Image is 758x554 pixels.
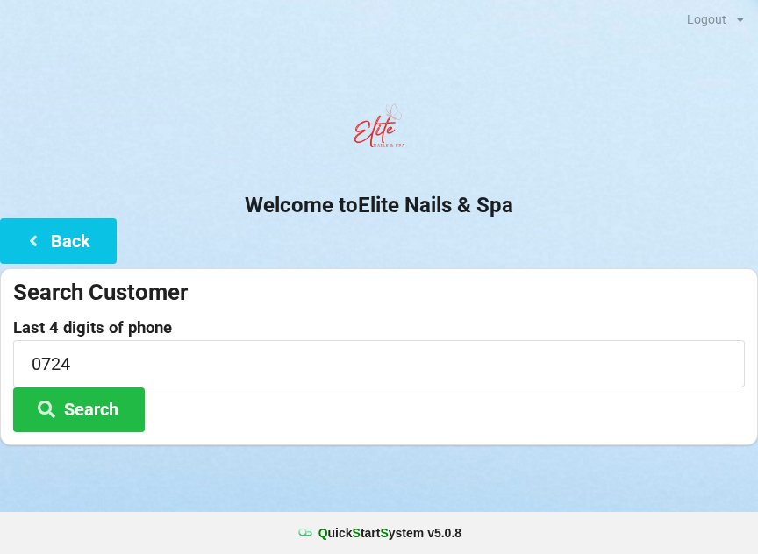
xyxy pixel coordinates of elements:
img: favicon.ico [297,524,314,542]
span: S [353,526,361,540]
img: EliteNailsSpa-Logo1.png [344,96,414,166]
input: 0000 [13,340,745,387]
span: S [380,526,388,540]
div: Search Customer [13,278,745,307]
b: uick tart ystem v 5.0.8 [318,524,461,542]
div: Logout [687,13,726,25]
label: Last 4 digits of phone [13,319,745,337]
button: Search [13,387,145,432]
span: Q [318,526,328,540]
